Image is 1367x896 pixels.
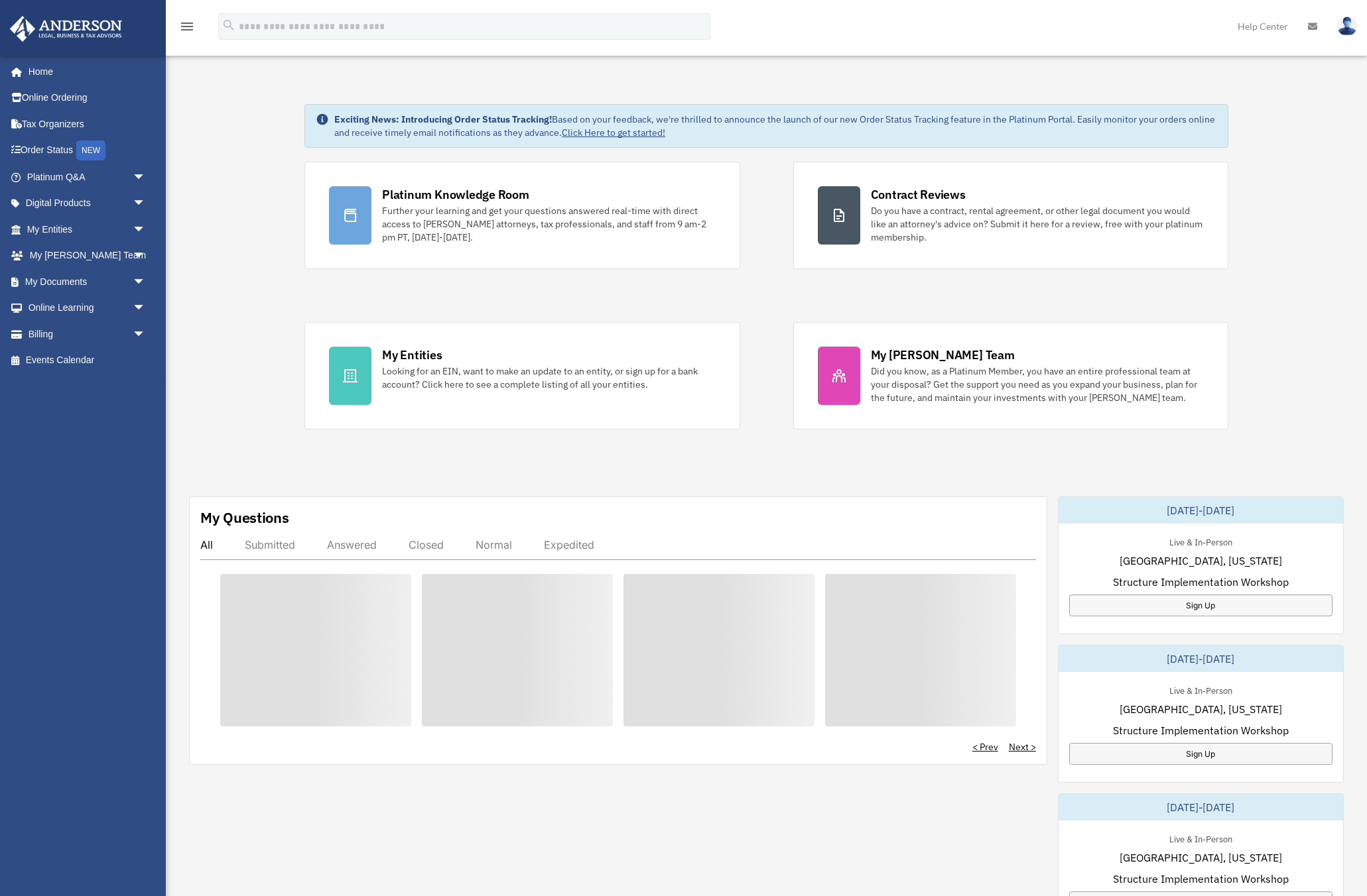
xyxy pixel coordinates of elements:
[1159,831,1243,845] div: Live & In-Person
[200,538,213,551] div: All
[1113,871,1289,887] span: Structure Implementation Workshop
[9,347,166,374] a: Events Calendar
[562,127,665,139] a: Click Here to get started!
[9,243,166,269] a: My [PERSON_NAME] Teamarrow_drop_down
[179,19,195,34] i: menu
[9,137,166,164] a: Order StatusNEW
[544,538,594,551] div: Expedited
[382,186,529,203] div: Platinum Knowledge Room
[871,186,966,203] div: Contract Reviews
[334,113,1217,139] div: Based on your feedback, we're thrilled to announce the launch of our new Order Status Tracking fe...
[133,321,159,348] span: arrow_drop_down
[133,268,159,296] span: arrow_drop_down
[200,508,289,528] div: My Questions
[1059,645,1343,672] div: [DATE]-[DATE]
[9,190,166,217] a: Digital Productsarrow_drop_down
[1113,722,1289,738] span: Structure Implementation Workshop
[871,347,1015,363] div: My [PERSON_NAME] Team
[179,23,195,34] a: menu
[1120,850,1282,866] span: [GEOGRAPHIC_DATA], [US_STATE]
[1120,701,1282,717] span: [GEOGRAPHIC_DATA], [US_STATE]
[972,740,998,754] a: < Prev
[9,321,166,347] a: Billingarrow_drop_down
[1009,740,1036,754] a: Next >
[1069,594,1333,616] a: Sign Up
[1159,534,1243,548] div: Live & In-Person
[245,538,295,551] div: Submitted
[409,538,444,551] div: Closed
[76,140,105,160] div: NEW
[304,162,740,269] a: Platinum Knowledge Room Further your learning and get your questions answered real-time with dire...
[9,111,166,137] a: Tax Organizers
[9,268,166,295] a: My Documentsarrow_drop_down
[9,58,159,85] a: Home
[133,295,159,322] span: arrow_drop_down
[793,162,1228,269] a: Contract Reviews Do you have a contract, rental agreement, or other legal document you would like...
[1059,497,1343,524] div: [DATE]-[DATE]
[793,322,1228,429] a: My [PERSON_NAME] Team Did you know, as a Platinum Member, you have an entire professional team at...
[1159,683,1243,697] div: Live & In-Person
[476,538,512,551] div: Normal
[133,190,159,217] span: arrow_drop_down
[133,243,159,270] span: arrow_drop_down
[871,204,1204,244] div: Do you have a contract, rental agreement, or other legal document you would like an attorney's ad...
[222,18,236,32] i: search
[304,322,740,429] a: My Entities Looking for an EIN, want to make an update to an entity, or sign up for a bank accoun...
[327,538,377,551] div: Answered
[133,216,159,243] span: arrow_drop_down
[9,85,166,111] a: Online Ordering
[1120,553,1282,569] span: [GEOGRAPHIC_DATA], [US_STATE]
[1059,794,1343,820] div: [DATE]-[DATE]
[1337,17,1357,36] img: User Pic
[9,295,166,321] a: Online Learningarrow_drop_down
[9,164,166,190] a: Platinum Q&Aarrow_drop_down
[382,364,715,391] div: Looking for an EIN, want to make an update to an entity, or sign up for a bank account? Click her...
[1113,574,1289,590] span: Structure Implementation Workshop
[1069,743,1333,765] a: Sign Up
[9,216,166,243] a: My Entitiesarrow_drop_down
[382,347,442,363] div: My Entities
[6,16,126,42] img: Anderson Advisors Platinum Portal
[334,113,552,125] strong: Exciting News: Introducing Order Status Tracking!
[133,164,159,191] span: arrow_drop_down
[871,364,1204,404] div: Did you know, as a Platinum Member, you have an entire professional team at your disposal? Get th...
[382,204,715,244] div: Further your learning and get your questions answered real-time with direct access to [PERSON_NAM...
